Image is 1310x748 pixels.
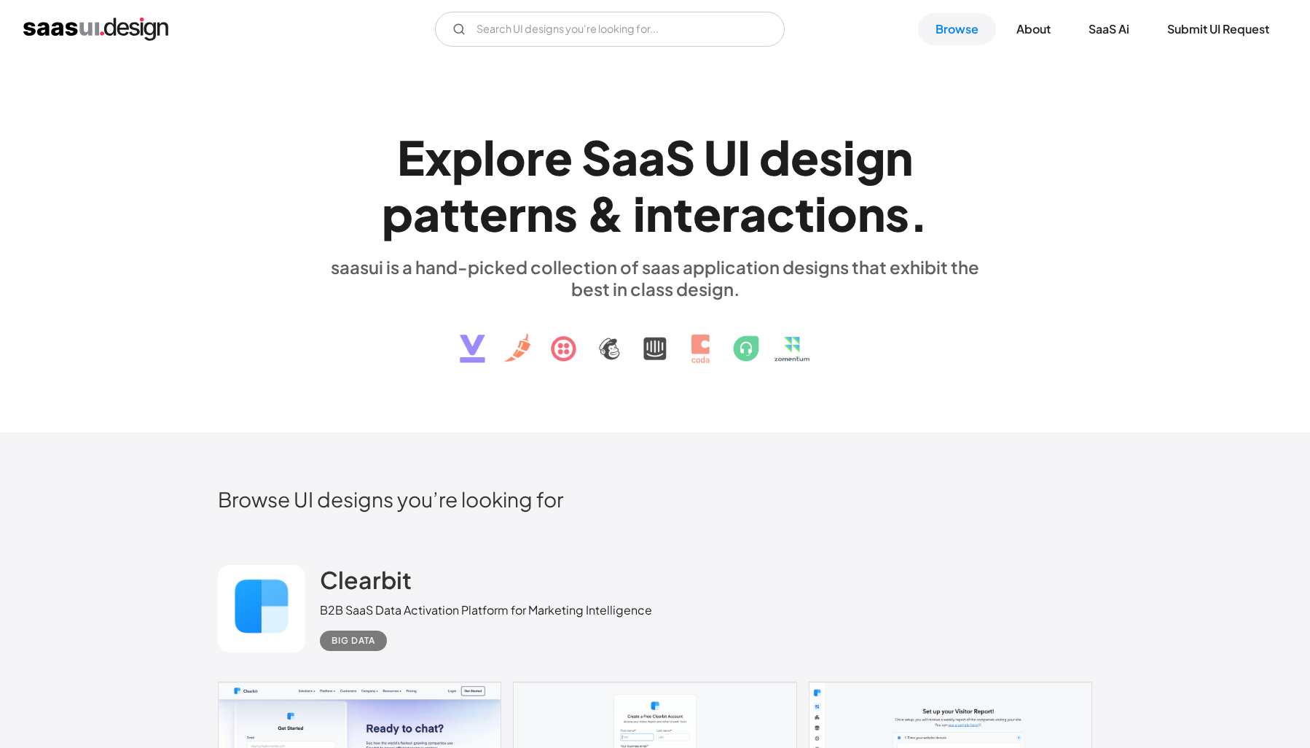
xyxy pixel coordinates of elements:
[918,13,996,45] a: Browse
[646,185,673,241] div: n
[885,185,909,241] div: s
[999,13,1068,45] a: About
[320,565,412,601] a: Clearbit
[858,185,885,241] div: n
[332,632,375,650] div: Big Data
[495,129,526,185] div: o
[581,129,611,185] div: S
[544,129,573,185] div: e
[435,12,785,47] form: Email Form
[827,185,858,241] div: o
[526,185,554,241] div: n
[479,185,508,241] div: e
[704,129,737,185] div: U
[665,129,695,185] div: S
[526,129,544,185] div: r
[320,256,990,300] div: saasui is a hand-picked collection of saas application designs that exhibit the best in class des...
[766,185,795,241] div: c
[885,129,913,185] div: n
[638,129,665,185] div: a
[460,185,479,241] div: t
[721,185,740,241] div: r
[791,129,819,185] div: e
[740,185,766,241] div: a
[909,185,928,241] div: .
[23,17,168,41] a: home
[633,185,646,241] div: i
[320,601,652,619] div: B2B SaaS Data Activation Platform for Marketing Intelligence
[1150,13,1287,45] a: Submit UI Request
[435,12,785,47] input: Search UI designs you're looking for...
[320,129,990,241] h1: Explore SaaS UI design patterns & interactions.
[737,129,750,185] div: I
[855,129,885,185] div: g
[483,129,495,185] div: l
[843,129,855,185] div: i
[815,185,827,241] div: i
[611,129,638,185] div: a
[759,129,791,185] div: d
[320,565,412,594] h2: Clearbit
[452,129,483,185] div: p
[693,185,721,241] div: e
[397,129,425,185] div: E
[795,185,815,241] div: t
[425,129,452,185] div: x
[554,185,578,241] div: s
[1071,13,1147,45] a: SaaS Ai
[382,185,413,241] div: p
[434,300,876,375] img: text, icon, saas logo
[587,185,624,241] div: &
[673,185,693,241] div: t
[508,185,526,241] div: r
[413,185,440,241] div: a
[440,185,460,241] div: t
[819,129,843,185] div: s
[218,486,1092,512] h2: Browse UI designs you’re looking for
